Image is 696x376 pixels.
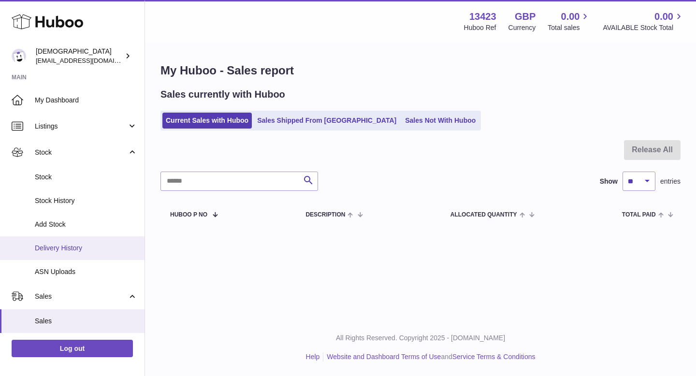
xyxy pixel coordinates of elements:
span: Add Stock [35,220,137,229]
span: entries [660,177,681,186]
h1: My Huboo - Sales report [160,63,681,78]
span: My Dashboard [35,96,137,105]
label: Show [600,177,618,186]
a: 0.00 Total sales [548,10,591,32]
a: Sales Not With Huboo [402,113,479,129]
span: Listings [35,122,127,131]
strong: GBP [515,10,536,23]
h2: Sales currently with Huboo [160,88,285,101]
a: Log out [12,340,133,357]
span: 0.00 [561,10,580,23]
span: Stock History [35,196,137,205]
img: olgazyuz@outlook.com [12,49,26,63]
li: and [323,352,535,362]
span: Description [305,212,345,218]
span: Total paid [622,212,656,218]
span: [EMAIL_ADDRESS][DOMAIN_NAME] [36,57,142,64]
span: AVAILABLE Stock Total [603,23,684,32]
a: Website and Dashboard Terms of Use [327,353,441,361]
span: Total sales [548,23,591,32]
span: ASN Uploads [35,267,137,276]
span: ALLOCATED Quantity [450,212,517,218]
span: Stock [35,148,127,157]
div: Huboo Ref [464,23,496,32]
a: Sales Shipped From [GEOGRAPHIC_DATA] [254,113,400,129]
strong: 13423 [469,10,496,23]
div: Currency [508,23,536,32]
a: 0.00 AVAILABLE Stock Total [603,10,684,32]
a: Current Sales with Huboo [162,113,252,129]
span: 0.00 [654,10,673,23]
span: Delivery History [35,244,137,253]
div: [DEMOGRAPHIC_DATA] [36,47,123,65]
span: Huboo P no [170,212,207,218]
span: Sales [35,292,127,301]
span: Sales [35,317,137,326]
a: Help [306,353,320,361]
p: All Rights Reserved. Copyright 2025 - [DOMAIN_NAME] [153,333,688,343]
span: Stock [35,173,137,182]
a: Service Terms & Conditions [452,353,536,361]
